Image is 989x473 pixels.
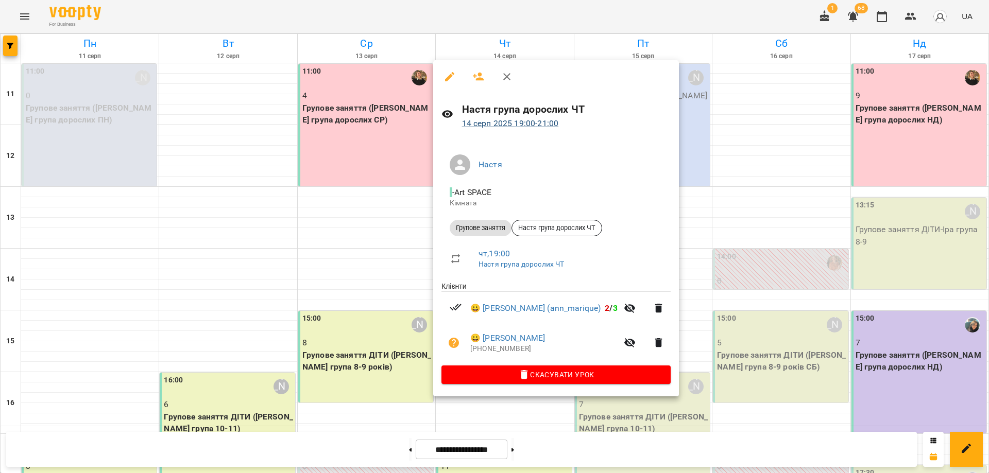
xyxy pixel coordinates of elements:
[479,160,502,169] a: Настя
[450,369,662,381] span: Скасувати Урок
[605,303,609,313] span: 2
[462,118,559,128] a: 14 серп 2025 19:00-21:00
[450,187,494,197] span: - Art SPACE
[441,365,671,384] button: Скасувати Урок
[450,223,511,233] span: Групове заняття
[462,101,671,117] h6: Настя група дорослих ЧТ
[441,330,466,355] button: Візит ще не сплачено. Додати оплату?
[605,303,617,313] b: /
[470,344,618,354] p: [PHONE_NUMBER]
[450,301,462,313] svg: Візит сплачено
[479,260,564,268] a: Настя група дорослих ЧТ
[511,220,602,236] div: Настя група дорослих ЧТ
[470,332,545,344] a: 😀 [PERSON_NAME]
[470,302,601,314] a: 😀 [PERSON_NAME] (ann_marique)
[512,223,602,233] span: Настя група дорослих ЧТ
[450,198,662,208] p: Кімната
[441,281,671,365] ul: Клієнти
[479,249,510,258] a: чт , 19:00
[613,303,618,313] span: 3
